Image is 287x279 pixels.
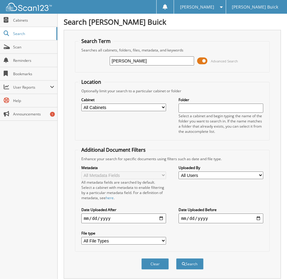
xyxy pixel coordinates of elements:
[211,59,238,63] span: Advanced Search
[78,79,104,85] legend: Location
[13,31,53,36] span: Search
[232,5,278,9] span: [PERSON_NAME] Buick
[78,38,114,44] legend: Search Term
[78,48,267,53] div: Searches all cabinets, folders, files, metadata, and keywords
[176,258,204,270] button: Search
[180,5,214,9] span: [PERSON_NAME]
[13,58,54,63] span: Reminders
[179,214,263,223] input: end
[13,98,54,103] span: Help
[81,207,166,212] label: Date Uploaded After
[179,165,263,170] label: Uploaded By
[179,113,263,134] div: Select a cabinet and begin typing the name of the folder you want to search in. If the name match...
[78,88,267,94] div: Optionally limit your search to a particular cabinet or folder
[81,231,166,236] label: File type
[78,147,149,153] legend: Additional Document Filters
[13,71,54,76] span: Bookmarks
[13,85,50,90] span: User Reports
[106,195,114,200] a: here
[81,214,166,223] input: start
[50,112,55,117] div: 1
[81,165,166,170] label: Metadata
[13,44,54,50] span: Scan
[64,17,281,27] h1: Search [PERSON_NAME] Buick
[179,207,263,212] label: Date Uploaded Before
[81,97,166,102] label: Cabinet
[13,18,54,23] span: Cabinets
[78,156,267,161] div: Enhance your search for specific documents using filters such as date and file type.
[13,111,54,117] span: Announcements
[6,3,52,11] img: scan123-logo-white.svg
[81,180,166,200] div: All metadata fields are searched by default. Select a cabinet with metadata to enable filtering b...
[179,97,263,102] label: Folder
[141,258,169,270] button: Clear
